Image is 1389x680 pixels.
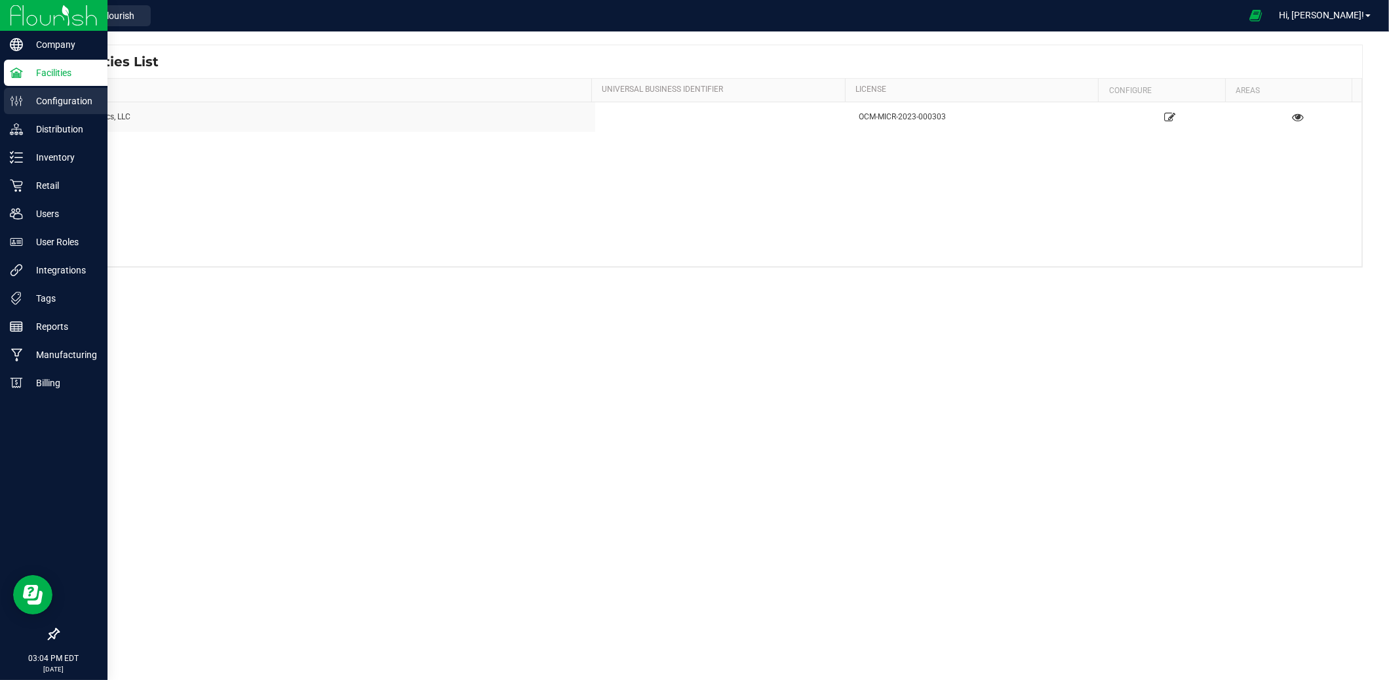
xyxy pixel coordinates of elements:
[1241,3,1270,28] span: Open Ecommerce Menu
[23,319,102,334] p: Reports
[10,235,23,249] inline-svg: User Roles
[6,652,102,664] p: 03:04 PM EDT
[10,292,23,305] inline-svg: Tags
[10,38,23,51] inline-svg: Company
[10,123,23,136] inline-svg: Distribution
[23,234,102,250] p: User Roles
[10,179,23,192] inline-svg: Retail
[10,66,23,79] inline-svg: Facilities
[859,111,1099,123] div: OCM-MICR-2023-000303
[23,290,102,306] p: Tags
[602,85,840,95] a: Universal Business Identifier
[23,37,102,52] p: Company
[10,320,23,333] inline-svg: Reports
[6,664,102,674] p: [DATE]
[10,264,23,277] inline-svg: Integrations
[855,85,1093,95] a: License
[10,376,23,390] inline-svg: Billing
[23,65,102,81] p: Facilities
[23,347,102,363] p: Manufacturing
[23,206,102,222] p: Users
[23,178,102,193] p: Retail
[23,121,102,137] p: Distribution
[23,150,102,165] p: Inventory
[1098,79,1224,102] th: Configure
[10,151,23,164] inline-svg: Inventory
[23,375,102,391] p: Billing
[10,348,23,361] inline-svg: Manufacturing
[1279,10,1364,20] span: Hi, [PERSON_NAME]!
[1225,79,1352,102] th: Areas
[13,575,52,614] iframe: Resource center
[23,262,102,278] p: Integrations
[23,93,102,109] p: Configuration
[10,207,23,220] inline-svg: Users
[68,52,159,71] span: Facilities List
[67,111,587,123] div: 845 Organics, LLC
[10,94,23,108] inline-svg: Configuration
[69,85,586,95] a: Name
